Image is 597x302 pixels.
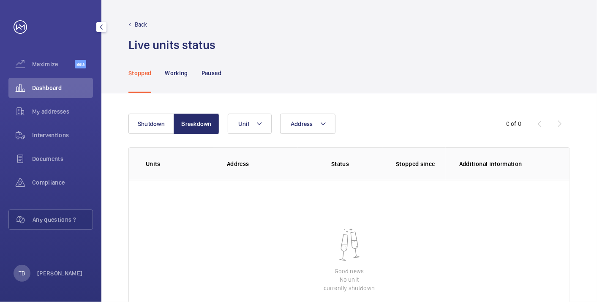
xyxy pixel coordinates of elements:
span: Compliance [32,178,93,187]
p: Units [146,160,213,168]
span: My addresses [32,107,93,116]
p: [PERSON_NAME] [37,269,83,278]
span: Dashboard [32,84,93,92]
p: Stopped since [396,160,446,168]
button: Shutdown [128,114,174,134]
span: Maximize [32,60,75,68]
span: Any questions ? [33,215,93,224]
p: TB [19,269,25,278]
p: Good news No unit currently shutdown [324,267,375,292]
h1: Live units status [128,37,215,53]
p: Address [227,160,298,168]
p: Working [165,69,188,77]
span: Documents [32,155,93,163]
p: Back [135,20,147,29]
span: Interventions [32,131,93,139]
span: Unit [238,120,249,127]
button: Unit [228,114,272,134]
p: Paused [202,69,221,77]
span: Beta [75,60,86,68]
button: Breakdown [174,114,219,134]
span: Address [291,120,313,127]
p: Stopped [128,69,151,77]
p: Status [304,160,376,168]
button: Address [280,114,335,134]
p: Additional information [459,160,553,168]
div: 0 of 0 [506,120,521,128]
